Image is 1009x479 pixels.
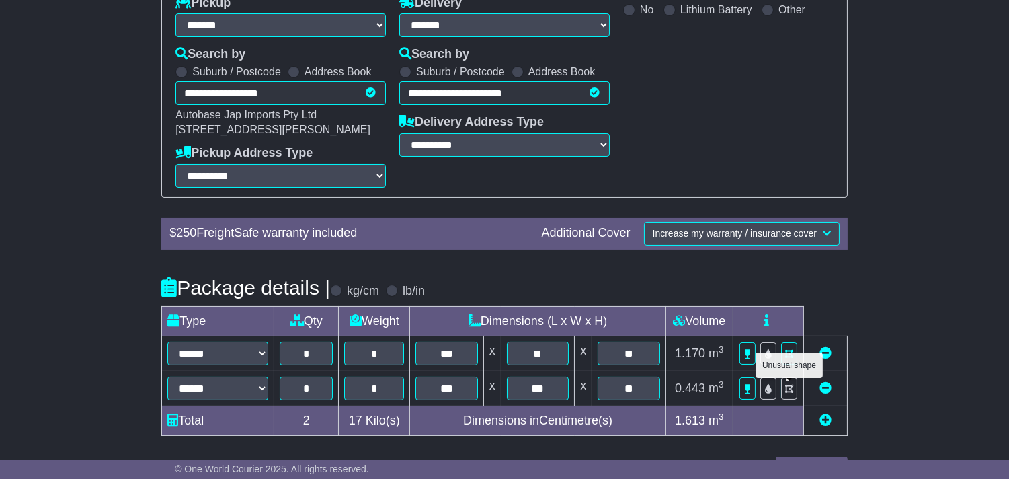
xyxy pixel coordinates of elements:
span: © One World Courier 2025. All rights reserved. [175,464,369,474]
td: Dimensions (L x W x H) [410,306,665,336]
span: m [709,346,724,360]
td: Qty [274,306,339,336]
label: lb/in [403,284,425,299]
td: Type [162,306,274,336]
label: Address Book [305,65,372,78]
label: Lithium Battery [680,3,752,16]
td: Volume [665,306,733,336]
sup: 3 [719,344,724,355]
td: Weight [339,306,410,336]
span: 1.170 [675,346,705,360]
label: Other [778,3,805,16]
h4: Package details | [161,277,330,299]
td: x [483,336,501,371]
label: No [640,3,653,16]
label: Pickup Address Type [175,146,313,161]
label: Suburb / Postcode [192,65,281,78]
td: Kilo(s) [339,406,410,436]
label: Suburb / Postcode [416,65,505,78]
span: 0.443 [675,381,705,395]
a: Remove this item [819,381,832,395]
span: m [709,414,724,427]
td: x [575,371,592,406]
div: $ FreightSafe warranty included [163,226,534,241]
span: m [709,381,724,395]
sup: 3 [719,379,724,390]
label: Delivery Address Type [399,115,544,130]
a: Remove this item [819,346,832,360]
td: Dimensions in Centimetre(s) [410,406,665,436]
span: Increase my warranty / insurance cover [653,228,817,239]
div: Liquid [752,353,787,378]
div: Unusual shape [756,353,823,378]
label: Search by [175,47,245,62]
td: 2 [274,406,339,436]
sup: 3 [719,412,724,422]
label: Address Book [528,65,596,78]
td: x [483,371,501,406]
span: 250 [176,226,196,239]
a: Add new item [819,414,832,427]
td: Total [162,406,274,436]
span: 17 [349,414,362,427]
button: Increase my warranty / insurance cover [644,222,840,246]
span: Autobase Jap Imports Pty Ltd [175,109,317,120]
label: kg/cm [347,284,379,299]
div: Additional Cover [535,226,637,241]
td: x [575,336,592,371]
span: 1.613 [675,414,705,427]
label: Search by [399,47,469,62]
span: [STREET_ADDRESS][PERSON_NAME] [175,124,370,135]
